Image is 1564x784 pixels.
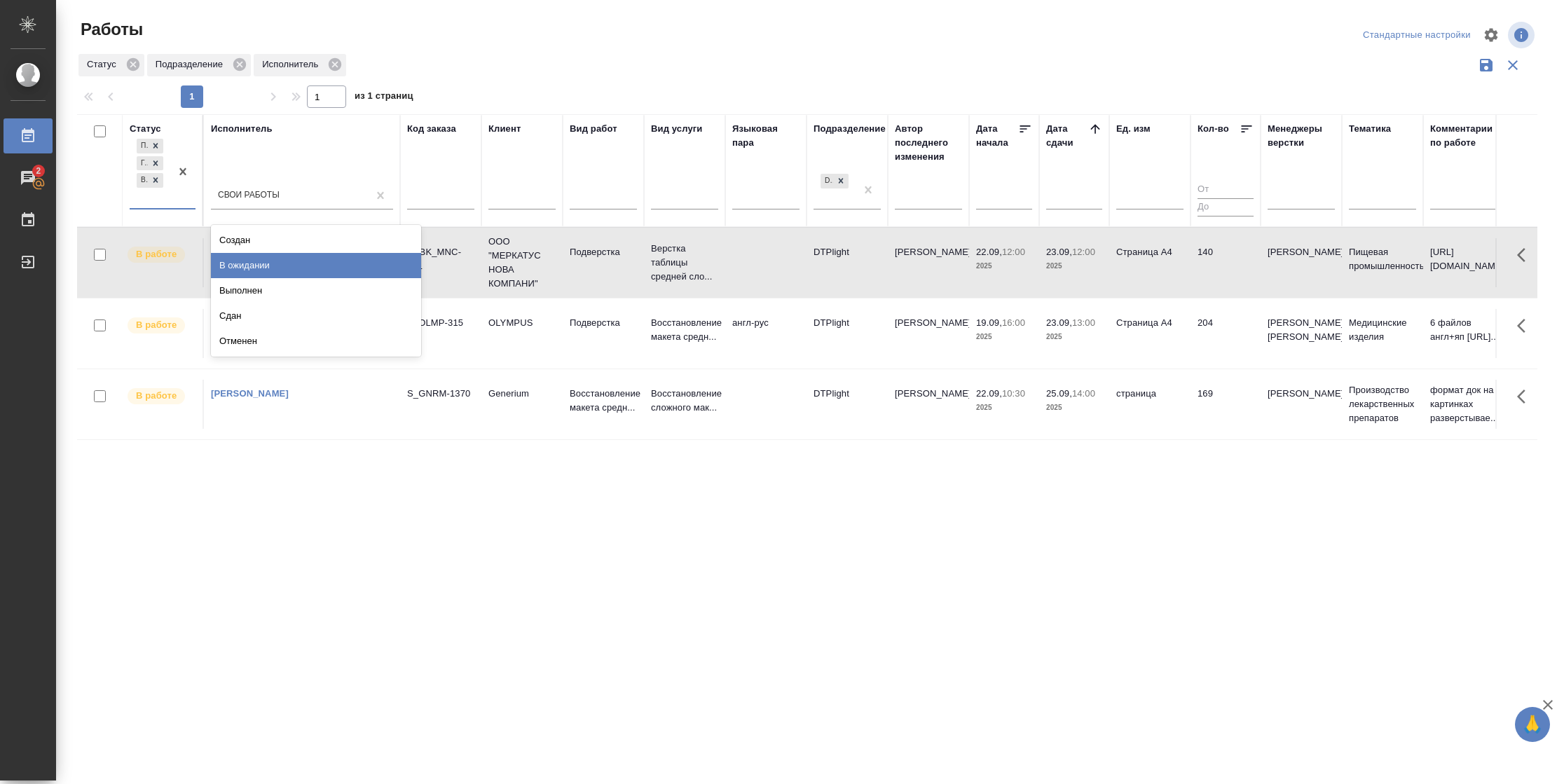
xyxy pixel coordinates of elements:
[1515,707,1550,742] button: 🙏
[1072,247,1095,257] p: 12:00
[1191,238,1261,287] td: 140
[1072,388,1095,399] p: 14:00
[137,139,148,153] div: Подбор
[807,238,888,287] td: DTPlight
[1191,309,1261,358] td: 204
[1509,309,1542,343] button: Здесь прячутся важные кнопки
[130,122,161,136] div: Статус
[1072,317,1095,328] p: 13:00
[1349,383,1416,425] p: Производство лекарственных препаратов
[976,247,1002,257] p: 22.09,
[211,228,421,253] div: Создан
[651,122,703,136] div: Вид услуги
[407,316,474,330] div: S_OLMP-315
[819,172,850,190] div: DTPlight
[570,245,637,259] p: Подверстка
[136,318,177,332] p: В работе
[651,387,718,415] p: Восстановление сложного мак...
[211,122,273,136] div: Исполнитель
[807,309,888,358] td: DTPlight
[135,137,165,155] div: Подбор, Готов к работе, В работе
[1430,122,1497,150] div: Комментарии по работе
[355,88,413,108] span: из 1 страниц
[135,172,165,189] div: Подбор, Готов к работе, В работе
[211,329,421,354] div: Отменен
[137,156,148,171] div: Готов к работе
[1109,238,1191,287] td: Страница А4
[211,303,421,329] div: Сдан
[1473,52,1500,78] button: Сохранить фильтры
[1046,317,1072,328] p: 23.09,
[1268,245,1335,259] p: [PERSON_NAME]
[570,122,617,136] div: Вид работ
[137,173,148,188] div: В работе
[1349,316,1416,344] p: Медицинские изделия
[87,57,121,71] p: Статус
[211,253,421,278] div: В ожидании
[1500,52,1526,78] button: Сбросить фильтры
[570,316,637,330] p: Подверстка
[135,155,165,172] div: Подбор, Готов к работе, В работе
[895,122,962,164] div: Автор последнего изменения
[488,235,556,291] p: ООО "МЕРКАТУС НОВА КОМПАНИ"
[732,122,800,150] div: Языковая пара
[1109,309,1191,358] td: Страница А4
[1002,317,1025,328] p: 16:00
[136,389,177,403] p: В работе
[488,387,556,401] p: Generium
[1198,198,1254,216] input: До
[651,242,718,284] p: Верстка таблицы средней сло...
[488,316,556,330] p: OLYMPUS
[1430,383,1497,425] p: формат док на картинках разверстывае...
[156,57,228,71] p: Подразделение
[211,278,421,303] div: Выполнен
[1349,245,1416,273] p: Пищевая промышленность
[27,164,49,178] span: 2
[4,160,53,195] a: 2
[1268,316,1335,344] p: [PERSON_NAME], [PERSON_NAME]
[1116,122,1151,136] div: Ед. изм
[262,57,323,71] p: Исполнитель
[1046,247,1072,257] p: 23.09,
[1046,388,1072,399] p: 25.09,
[976,388,1002,399] p: 22.09,
[1046,122,1088,150] div: Дата сдачи
[407,245,474,273] div: SPBK_MNC-461
[78,54,144,76] div: Статус
[1521,710,1544,739] span: 🙏
[147,54,251,76] div: Подразделение
[1474,18,1508,52] span: Настроить таблицу
[1509,238,1542,272] button: Здесь прячутся важные кнопки
[1509,380,1542,413] button: Здесь прячутся важные кнопки
[218,190,280,202] div: Свои работы
[1359,25,1474,46] div: split button
[1109,380,1191,429] td: страница
[1268,122,1335,150] div: Менеджеры верстки
[1002,247,1025,257] p: 12:00
[725,309,807,358] td: англ-рус
[1349,122,1391,136] div: Тематика
[77,18,143,41] span: Работы
[888,380,969,429] td: [PERSON_NAME]
[136,247,177,261] p: В работе
[1430,316,1497,344] p: 6 файлов англ+яп [URL]..
[651,316,718,344] p: Восстановление макета средн...
[211,388,289,399] a: [PERSON_NAME]
[976,122,1018,150] div: Дата начала
[126,316,195,335] div: Исполнитель выполняет работу
[407,387,474,401] div: S_GNRM-1370
[976,401,1032,415] p: 2025
[814,122,886,136] div: Подразделение
[1046,330,1102,344] p: 2025
[1198,181,1254,199] input: От
[888,309,969,358] td: [PERSON_NAME]
[976,259,1032,273] p: 2025
[976,317,1002,328] p: 19.09,
[1191,380,1261,429] td: 169
[488,122,521,136] div: Клиент
[570,387,637,415] p: Восстановление макета средн...
[976,330,1032,344] p: 2025
[821,174,833,188] div: DTPlight
[888,238,969,287] td: [PERSON_NAME]
[1268,387,1335,401] p: [PERSON_NAME]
